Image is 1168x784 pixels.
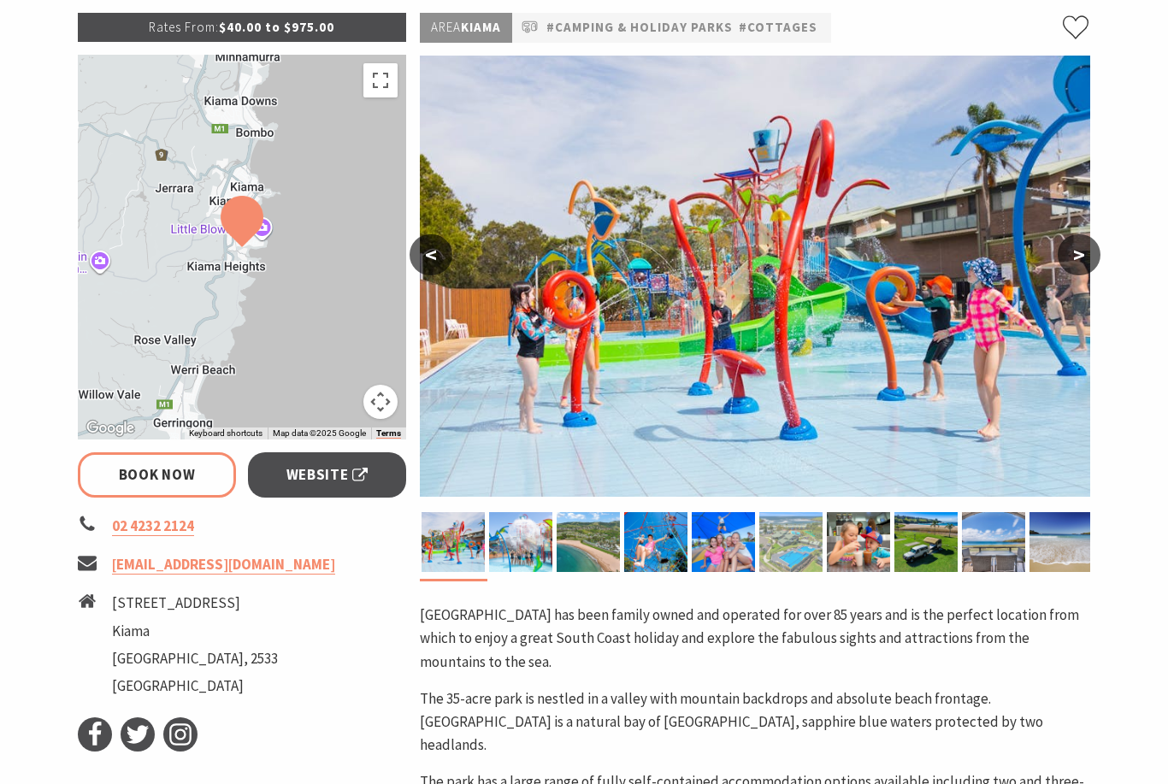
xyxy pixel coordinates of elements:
[78,13,406,42] p: $40.00 to $975.00
[489,512,552,572] img: Sunny's Aquaventure Park at BIG4 Easts Beach Kiama Holiday Park
[273,428,366,438] span: Map data ©2025 Google
[82,417,139,439] a: Click to see this area on Google Maps
[1029,512,1093,572] img: BIG4 Easts Beach Kiama beachfront with water and ocean
[1058,234,1100,275] button: >
[420,56,1090,497] img: Sunny's Aquaventure Park at BIG4 Easts Beach Kiama Holiday Park
[422,512,485,572] img: Sunny's Aquaventure Park at BIG4 Easts Beach Kiama Holiday Park
[82,417,139,439] img: Google
[431,19,461,35] span: Area
[759,512,823,572] img: Aerial view of the resort pool at BIG4 Easts Beach Kiama Holiday Park
[189,427,263,439] button: Keyboard shortcuts
[962,512,1025,572] img: Beach View Cabins
[112,675,278,698] li: [GEOGRAPHIC_DATA]
[420,687,1090,757] p: The 35-acre park is nestled in a valley with mountain backdrops and absolute beach frontage. [GEO...
[112,516,194,536] a: 02 4232 2124
[376,428,401,439] a: Terms
[624,512,687,572] img: Kids on Ropeplay
[78,452,236,498] a: Book Now
[420,13,512,43] p: Kiama
[112,555,335,575] a: [EMAIL_ADDRESS][DOMAIN_NAME]
[112,647,278,670] li: [GEOGRAPHIC_DATA], 2533
[546,17,733,38] a: #Camping & Holiday Parks
[286,463,369,486] span: Website
[739,17,817,38] a: #Cottages
[894,512,958,572] img: Camping sites
[410,234,452,275] button: <
[248,452,406,498] a: Website
[827,512,890,572] img: Children having drinks at the cafe
[363,63,398,97] button: Toggle fullscreen view
[692,512,755,572] img: Jumping pillow with a group of friends sitting in the foreground and girl jumping in air behind them
[112,620,278,643] li: Kiama
[112,592,278,615] li: [STREET_ADDRESS]
[149,19,219,35] span: Rates From:
[557,512,620,572] img: BIG4 Easts Beach Kiama aerial view
[363,385,398,419] button: Map camera controls
[420,604,1090,674] p: [GEOGRAPHIC_DATA] has been family owned and operated for over 85 years and is the perfect locatio...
